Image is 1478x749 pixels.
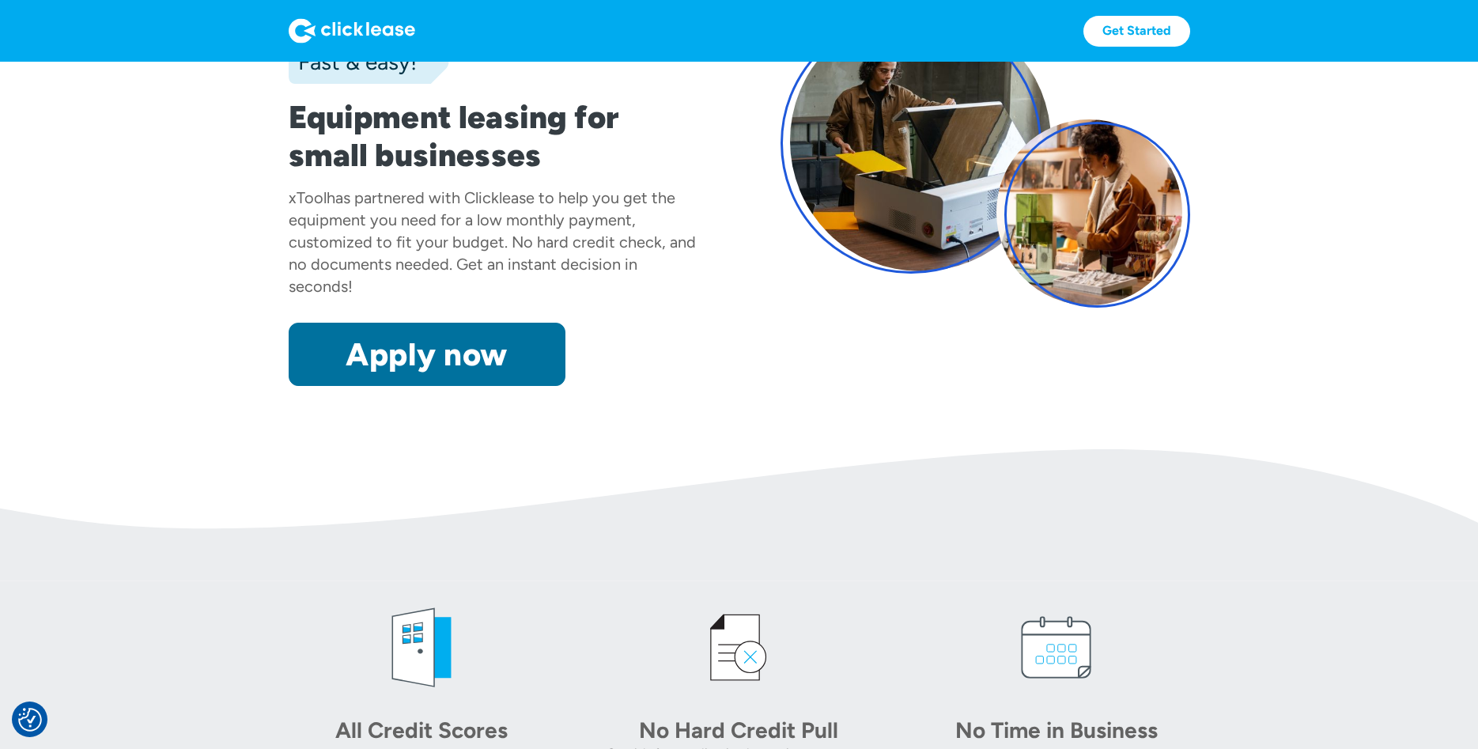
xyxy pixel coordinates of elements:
[289,18,415,44] img: Logo
[289,188,327,207] div: xTool
[289,46,417,78] div: Fast & easy!
[289,188,696,296] div: has partnered with Clicklease to help you get the equipment you need for a low monthly payment, c...
[691,600,786,695] img: credit icon
[374,600,469,695] img: welcome icon
[628,714,849,746] div: No Hard Credit Pull
[1009,600,1104,695] img: calendar icon
[289,98,698,174] h1: Equipment leasing for small businesses
[1083,16,1190,47] a: Get Started
[289,323,565,386] a: Apply now
[18,708,42,732] img: Revisit consent button
[18,708,42,732] button: Consent Preferences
